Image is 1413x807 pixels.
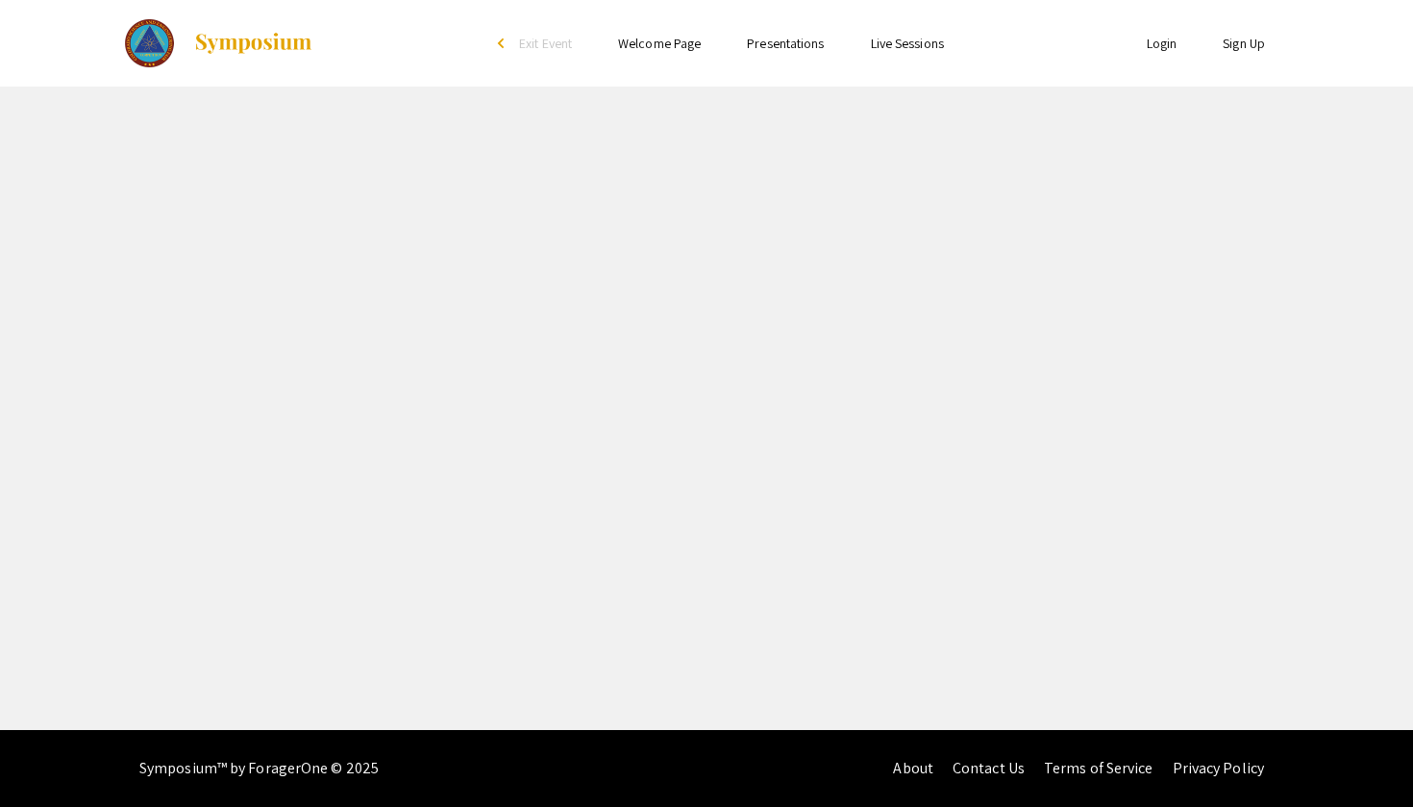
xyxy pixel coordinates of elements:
[1173,758,1264,778] a: Privacy Policy
[125,19,313,67] a: The Colorado Science & Engineering Fair
[618,35,701,52] a: Welcome Page
[125,19,174,67] img: The Colorado Science & Engineering Fair
[953,758,1025,778] a: Contact Us
[871,35,944,52] a: Live Sessions
[1147,35,1177,52] a: Login
[139,730,379,807] div: Symposium™ by ForagerOne © 2025
[1044,758,1153,778] a: Terms of Service
[498,38,509,49] div: arrow_back_ios
[193,32,313,55] img: Symposium by ForagerOne
[747,35,824,52] a: Presentations
[1223,35,1265,52] a: Sign Up
[893,758,933,778] a: About
[519,35,572,52] span: Exit Event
